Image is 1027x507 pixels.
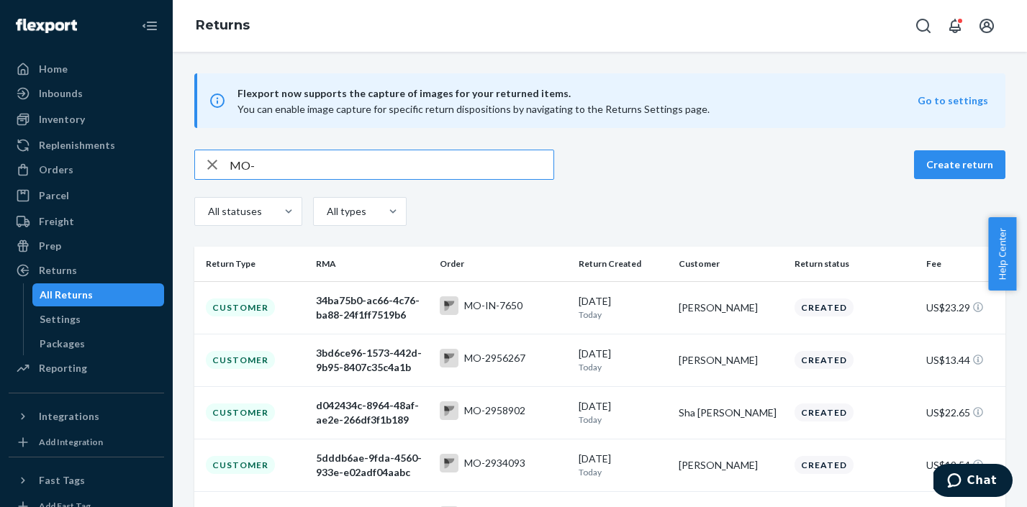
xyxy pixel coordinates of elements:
div: [DATE] [579,347,668,373]
div: [PERSON_NAME] [679,353,783,367]
div: Customer [206,351,275,369]
div: Sha [PERSON_NAME] [679,406,783,420]
a: Inbounds [9,82,164,105]
button: Create return [914,150,1005,179]
div: MO-2956267 [464,351,525,365]
th: Return Created [573,247,674,281]
th: RMA [310,247,434,281]
a: Packages [32,332,165,355]
div: MO-IN-7650 [464,298,522,313]
div: Customer [206,298,275,316]
th: Return status [789,247,920,281]
iframe: Opens a widget where you can chat to one of our agents [933,464,1013,500]
th: Return Type [194,247,310,281]
div: Prep [39,239,61,253]
div: All Returns [40,288,93,302]
button: Open notifications [941,12,969,40]
div: Inbounds [39,86,83,101]
div: Orders [39,163,73,177]
a: Replenishments [9,134,164,157]
p: Today [579,361,668,373]
div: MO-2958902 [464,403,525,418]
div: Integrations [39,409,99,424]
div: Created [795,403,854,421]
button: Integrations [9,405,164,428]
p: Today [579,414,668,426]
span: You can enable image capture for specific return dispositions by navigating to the Returns Settin... [237,103,710,115]
div: Replenishments [39,138,115,152]
th: Customer [673,247,789,281]
a: Home [9,58,164,81]
p: Today [579,309,668,321]
td: US$23.29 [920,281,1005,334]
button: Open account menu [972,12,1001,40]
a: Prep [9,234,164,257]
button: Open Search Box [909,12,938,40]
div: Fast Tags [39,473,85,488]
div: MO-2934093 [464,456,525,470]
div: [PERSON_NAME] [679,301,783,315]
div: Add Integration [39,436,103,448]
div: d042434c-8964-48af-ae2e-266df3f1b189 [316,398,428,427]
div: [PERSON_NAME] [679,458,783,472]
div: Created [795,456,854,474]
th: Fee [920,247,1005,281]
div: Packages [40,337,85,351]
div: Freight [39,214,74,229]
div: [DATE] [579,452,668,478]
th: Order [434,247,573,281]
div: 3bd6ce96-1573-442d-9b95-8407c35c4a1b [316,346,428,375]
span: Flexport now supports the capture of images for your returned items. [237,85,918,102]
div: Customer [206,403,275,421]
a: Returns [9,259,164,282]
div: Returns [39,263,77,278]
div: All statuses [208,204,260,219]
a: All Returns [32,283,165,306]
img: Flexport logo [16,19,77,33]
a: Reporting [9,357,164,380]
a: Settings [32,308,165,331]
input: Search returns by rma, id, tracking number [230,150,553,179]
a: Add Integration [9,434,164,451]
a: Orders [9,158,164,181]
td: US$19.54 [920,439,1005,491]
button: Fast Tags [9,469,164,492]
div: All types [327,204,364,219]
div: [DATE] [579,294,668,321]
div: Home [39,62,68,76]
div: 34ba75b0-ac66-4c76-ba88-24f1ff7519b6 [316,293,428,322]
a: Returns [196,17,250,33]
a: Inventory [9,108,164,131]
ol: breadcrumbs [184,5,261,47]
button: Go to settings [918,93,988,108]
p: Today [579,466,668,478]
a: Parcel [9,184,164,207]
div: 5dddb6ae-9fda-4560-933e-e02adf04aabc [316,451,428,480]
button: Close Navigation [135,12,164,40]
div: Created [795,298,854,316]
div: Reporting [39,361,87,375]
td: US$22.65 [920,386,1005,439]
div: Parcel [39,188,69,203]
div: Inventory [39,112,85,127]
button: Help Center [988,217,1016,291]
div: [DATE] [579,399,668,426]
td: US$13.44 [920,334,1005,386]
a: Freight [9,210,164,233]
div: Settings [40,312,81,326]
div: Created [795,351,854,369]
div: Customer [206,456,275,474]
